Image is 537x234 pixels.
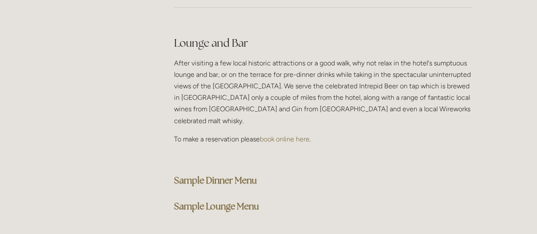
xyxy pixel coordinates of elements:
a: Sample Lounge Menu [174,200,259,212]
a: Sample Dinner Menu [174,175,257,186]
h2: Lounge and Bar [174,36,472,51]
p: To make a reservation please . [174,133,472,145]
p: After visiting a few local historic attractions or a good walk, why not relax in the hotel's sump... [174,57,472,127]
a: book online here [260,135,309,143]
